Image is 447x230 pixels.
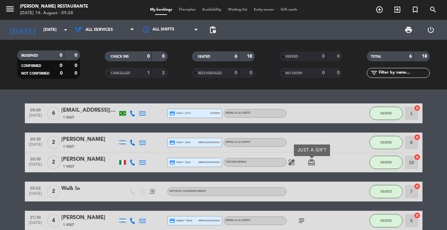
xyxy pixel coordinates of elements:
[27,192,44,199] span: [DATE]
[63,222,74,228] span: 1 Visit
[210,111,220,115] span: stripe
[288,158,296,166] i: healing
[169,190,206,193] span: Without assigned menu
[380,219,392,222] span: SEATED
[378,69,429,77] input: Filter by name...
[198,140,220,144] span: mercadopago
[27,162,44,170] span: [DATE]
[169,140,191,145] span: visa * 2541
[63,144,74,149] span: 1 Visit
[75,53,79,58] strong: 0
[169,218,175,224] i: credit_card
[162,71,166,75] strong: 2
[47,136,60,149] span: 2
[47,185,60,198] span: 2
[27,143,44,150] span: [DATE]
[176,8,199,12] span: Floorplan
[63,115,74,120] span: 1 Visit
[27,221,44,228] span: [DATE]
[307,158,315,166] i: card_giftcard
[411,6,419,14] i: turned_in_not
[5,4,15,14] i: menu
[422,54,428,59] strong: 18
[47,214,60,227] span: 4
[414,212,420,219] i: cancel
[20,3,88,10] div: [PERSON_NAME] Restaurante
[369,107,403,120] button: SEATED
[427,26,435,34] i: power_settings_new
[409,54,412,59] strong: 6
[226,219,250,222] span: MENU A LA CARTE
[63,164,74,169] span: 1 Visit
[27,184,44,192] span: 20:52
[285,55,298,58] span: SERVED
[198,72,222,75] span: RESCHEDULED
[405,26,413,34] span: print
[371,55,381,58] span: TOTAL
[251,8,277,12] span: Early-access
[169,218,193,224] span: amex * 6010
[169,140,175,145] i: credit_card
[61,106,118,115] div: [EMAIL_ADDRESS][DOMAIN_NAME]
[61,135,118,144] div: [PERSON_NAME]
[21,54,38,57] span: RESERVED
[147,8,176,12] span: My bookings
[149,189,155,195] i: exit_to_app
[420,20,442,40] div: LOG OUT
[75,63,79,68] strong: 0
[27,113,44,121] span: [DATE]
[199,8,225,12] span: Availability
[21,64,41,68] span: CONFIRMED
[162,54,166,59] strong: 0
[226,112,250,114] span: MENU A LA CARTE
[380,190,392,193] span: SEATED
[147,71,150,75] strong: 1
[169,159,191,165] span: visa * 1511
[47,156,60,169] span: 2
[380,111,392,115] span: SEATED
[169,159,175,165] i: credit_card
[47,107,60,120] span: 6
[169,110,175,116] i: credit_card
[322,71,325,75] strong: 0
[369,156,403,169] button: SEATED
[198,160,220,164] span: mercadopago
[5,4,15,16] button: menu
[247,54,253,59] strong: 18
[393,6,401,14] i: exit_to_app
[226,161,247,163] span: TESTING MENU
[5,23,40,37] i: [DATE]
[61,155,118,164] div: [PERSON_NAME]
[27,106,44,113] span: 20:00
[209,26,217,34] span: pending_actions
[429,6,437,14] i: search
[61,213,118,222] div: [PERSON_NAME]
[414,183,420,190] i: cancel
[369,136,403,149] button: SEATED
[370,69,378,77] i: filter_list
[60,53,62,58] strong: 0
[62,26,70,34] i: arrow_drop_down
[414,105,420,111] i: cancel
[147,54,150,59] strong: 0
[369,185,403,198] button: SEATED
[375,6,383,14] i: add_circle_outline
[169,110,191,116] span: visa * 2772
[60,71,63,76] strong: 0
[27,155,44,162] span: 20:30
[380,141,392,144] span: SEATED
[285,72,302,75] span: NO SHOW
[61,184,118,193] div: Walk In
[226,141,250,144] span: MENU A LA CARTE
[250,71,253,75] strong: 0
[111,72,130,75] span: CANCELLED
[198,55,210,58] span: SEATED
[27,135,44,143] span: 20:30
[27,213,44,221] span: 21:30
[21,72,50,75] span: NOT CONFIRMED
[414,154,420,160] i: cancel
[277,8,301,12] span: Gift cards
[337,71,341,75] strong: 0
[60,63,62,68] strong: 0
[380,160,392,164] span: SEATED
